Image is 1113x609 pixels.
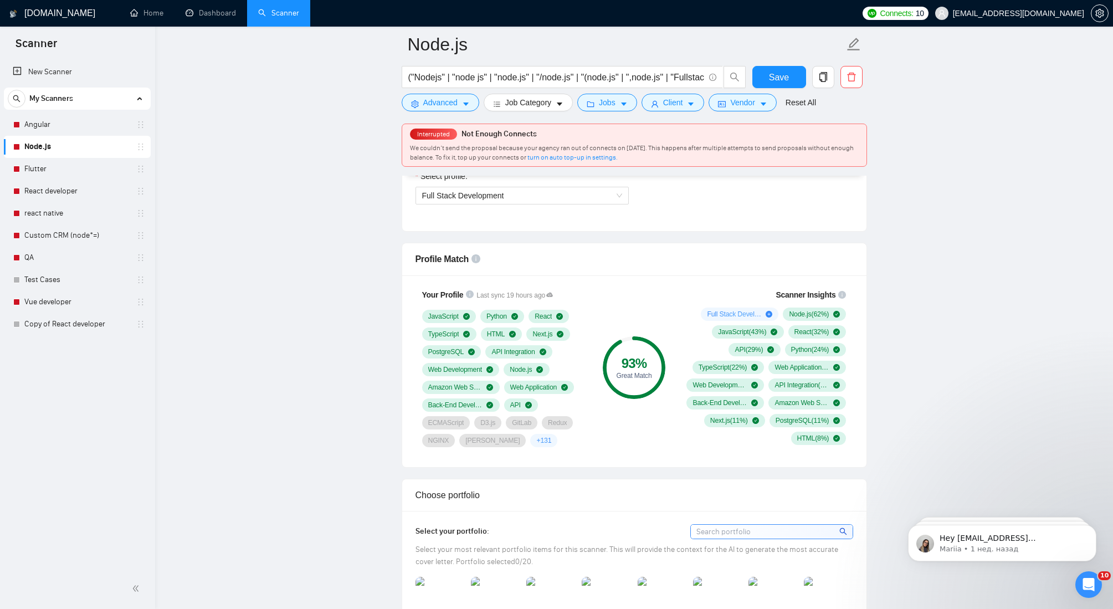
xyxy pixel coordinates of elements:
[752,417,759,424] span: check-circle
[693,398,747,407] span: Back-End Development ( 12 %)
[687,100,695,108] span: caret-down
[838,291,846,299] span: info-circle
[24,291,130,313] a: Vue developer
[833,435,840,442] span: check-circle
[1098,571,1111,580] span: 10
[916,7,924,19] span: 10
[511,313,518,320] span: check-circle
[428,330,459,339] span: TypeScript
[8,95,25,103] span: search
[769,70,789,84] span: Save
[833,364,840,371] span: check-circle
[587,100,594,108] span: folder
[7,35,66,59] span: Scanner
[428,401,483,410] span: Back-End Development
[510,365,532,374] span: Node.js
[465,436,520,445] span: [PERSON_NAME]
[556,100,563,108] span: caret-down
[24,114,130,136] a: Angular
[480,418,495,427] span: D3.js
[420,170,468,182] span: Select profile:
[693,381,747,390] span: Web Development ( 16 %)
[760,100,767,108] span: caret-down
[751,364,758,371] span: check-circle
[691,525,853,539] input: Search portfolio
[428,365,483,374] span: Web Development
[699,363,747,372] span: TypeScript ( 22 %)
[24,224,130,247] a: Custom CRM (node*=)
[486,402,493,408] span: check-circle
[766,311,772,318] span: plus-circle
[422,290,464,299] span: Your Profile
[794,327,829,336] span: React ( 32 %)
[841,72,862,82] span: delete
[411,100,419,108] span: setting
[136,142,145,151] span: holder
[603,372,665,379] div: Great Match
[428,383,483,392] span: Amazon Web Services
[599,96,616,109] span: Jobs
[525,402,532,408] span: check-circle
[1091,9,1108,18] span: setting
[136,253,145,262] span: holder
[48,32,191,206] span: Hey [EMAIL_ADDRESS][DOMAIN_NAME], Looks like your Upwork agency JSDaddy - Web and Multi-Platform ...
[833,382,840,388] span: check-circle
[724,72,745,82] span: search
[463,313,470,320] span: check-circle
[651,100,659,108] span: user
[24,313,130,335] a: Copy of React developer
[880,7,913,19] span: Connects:
[812,66,834,88] button: copy
[536,436,551,445] span: + 131
[48,43,191,53] p: Message from Mariia, sent 1 нед. назад
[709,94,776,111] button: idcardVendorcaret-down
[4,88,151,335] li: My Scanners
[776,416,829,425] span: PostgreSQL ( 11 %)
[24,247,130,269] a: QA
[136,298,145,306] span: holder
[776,291,835,299] span: Scanner Insights
[408,30,844,58] input: Scanner name...
[718,100,726,108] span: idcard
[709,74,716,81] span: info-circle
[833,417,840,424] span: check-circle
[258,8,299,18] a: searchScanner
[416,254,469,264] span: Profile Match
[839,525,849,538] span: search
[561,384,568,391] span: check-circle
[9,5,17,23] img: logo
[813,72,834,82] span: copy
[463,331,470,337] span: check-circle
[24,180,130,202] a: React developer
[548,418,567,427] span: Redux
[466,290,474,298] span: info-circle
[136,187,145,196] span: holder
[868,9,876,18] img: upwork-logo.png
[509,331,516,337] span: check-circle
[462,100,470,108] span: caret-down
[532,330,552,339] span: Next.js
[556,313,563,320] span: check-circle
[486,312,507,321] span: Python
[136,209,145,218] span: holder
[24,136,130,158] a: Node.js
[510,383,557,392] span: Web Application
[416,479,853,511] div: Choose portfolio
[710,416,748,425] span: Next.js ( 11 %)
[840,66,863,88] button: delete
[767,346,774,353] span: check-circle
[402,94,479,111] button: settingAdvancedcaret-down
[136,320,145,329] span: holder
[136,120,145,129] span: holder
[751,382,758,388] span: check-circle
[132,583,143,594] span: double-left
[428,347,464,356] span: PostgreSQL
[891,501,1113,579] iframe: Intercom notifications сообщение
[136,275,145,284] span: holder
[136,231,145,240] span: holder
[510,401,521,410] span: API
[751,400,758,406] span: check-circle
[471,254,480,263] span: info-circle
[577,94,637,111] button: folderJobscaret-down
